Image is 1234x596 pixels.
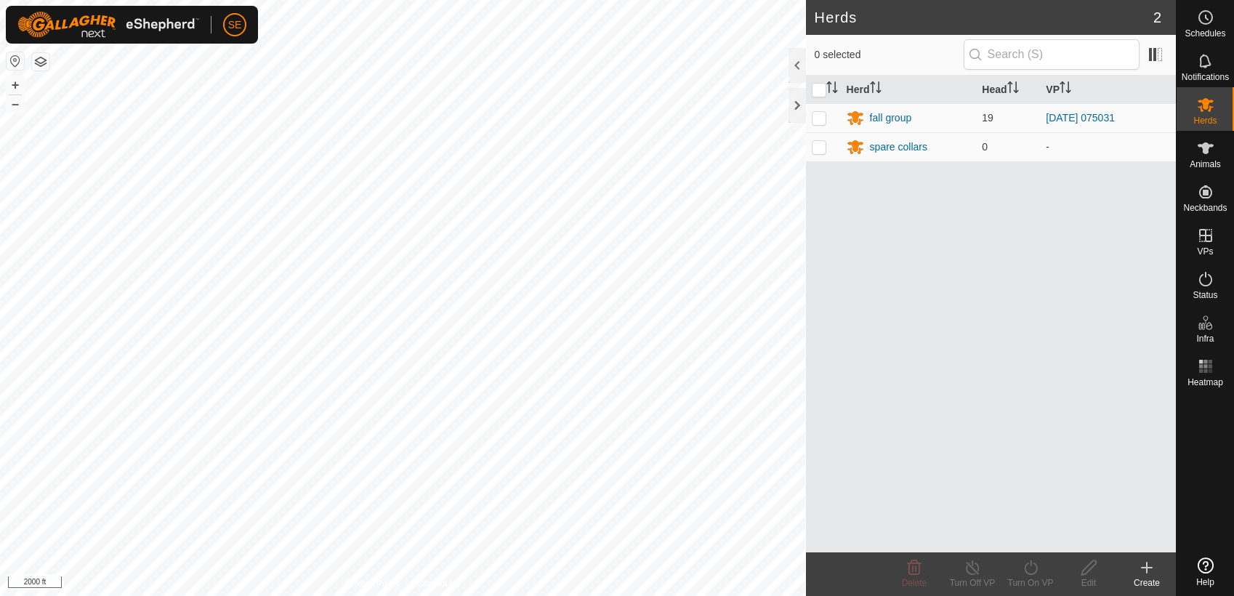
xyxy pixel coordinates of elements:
span: Herds [1193,116,1217,125]
div: Edit [1060,576,1118,589]
span: 0 selected [815,47,964,63]
p-sorticon: Activate to sort [1060,84,1071,95]
button: Map Layers [32,53,49,71]
a: Privacy Policy [345,577,400,590]
a: Help [1177,552,1234,592]
span: Heatmap [1187,378,1223,387]
button: + [7,76,24,94]
span: Notifications [1182,73,1229,81]
span: Animals [1190,160,1221,169]
button: – [7,95,24,113]
span: 2 [1153,7,1161,28]
a: [DATE] 075031 [1046,112,1115,124]
a: Contact Us [417,577,460,590]
div: spare collars [870,140,927,155]
span: 0 [982,141,988,153]
span: Schedules [1185,29,1225,38]
span: Neckbands [1183,204,1227,212]
span: VPs [1197,247,1213,256]
span: SE [228,17,242,33]
p-sorticon: Activate to sort [870,84,882,95]
div: Create [1118,576,1176,589]
th: Herd [841,76,977,104]
span: Status [1193,291,1217,299]
th: VP [1040,76,1176,104]
p-sorticon: Activate to sort [1007,84,1019,95]
img: Gallagher Logo [17,12,199,38]
span: 19 [982,112,993,124]
td: - [1040,132,1176,161]
span: Delete [902,578,927,588]
h2: Herds [815,9,1153,26]
div: Turn On VP [1001,576,1060,589]
span: Help [1196,578,1214,587]
span: Infra [1196,334,1214,343]
div: fall group [870,110,912,126]
th: Head [976,76,1040,104]
div: Turn Off VP [943,576,1001,589]
input: Search (S) [964,39,1140,70]
button: Reset Map [7,52,24,70]
p-sorticon: Activate to sort [826,84,838,95]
